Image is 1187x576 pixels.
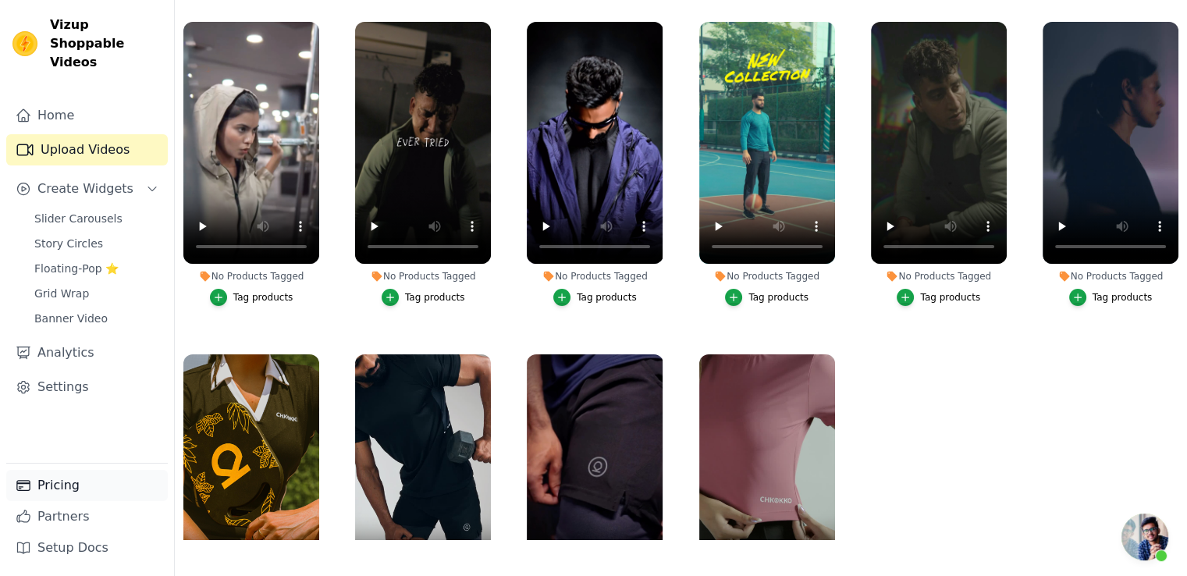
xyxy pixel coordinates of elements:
a: Setup Docs [6,532,168,564]
div: Tag products [233,291,293,304]
a: Pricing [6,470,168,501]
div: Tag products [577,291,637,304]
button: Tag products [553,289,637,306]
a: Home [6,100,168,131]
a: Grid Wrap [25,283,168,304]
div: Tag products [1093,291,1153,304]
span: Banner Video [34,311,108,326]
div: Tag products [748,291,809,304]
div: No Products Tagged [699,270,835,283]
div: No Products Tagged [871,270,1007,283]
span: Floating-Pop ⭐ [34,261,119,276]
span: Create Widgets [37,180,133,198]
span: Story Circles [34,236,103,251]
button: Tag products [382,289,465,306]
div: No Products Tagged [1043,270,1178,283]
span: Vizup Shoppable Videos [50,16,162,72]
a: Floating-Pop ⭐ [25,258,168,279]
span: Slider Carousels [34,211,123,226]
a: Open chat [1121,514,1168,560]
a: Analytics [6,337,168,368]
a: Story Circles [25,233,168,254]
img: Vizup [12,31,37,56]
a: Slider Carousels [25,208,168,229]
button: Create Widgets [6,173,168,204]
a: Banner Video [25,308,168,329]
a: Partners [6,501,168,532]
a: Settings [6,372,168,403]
div: No Products Tagged [355,270,491,283]
span: Grid Wrap [34,286,89,301]
div: No Products Tagged [183,270,319,283]
button: Tag products [210,289,293,306]
button: Tag products [1069,289,1153,306]
div: Tag products [920,291,980,304]
button: Tag products [897,289,980,306]
div: No Products Tagged [527,270,663,283]
button: Tag products [725,289,809,306]
div: Tag products [405,291,465,304]
a: Upload Videos [6,134,168,165]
